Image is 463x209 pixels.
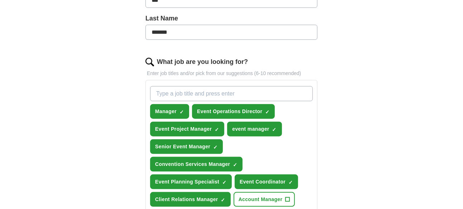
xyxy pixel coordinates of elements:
[227,122,282,136] button: event manager✓
[222,180,226,185] span: ✓
[150,139,223,154] button: Senior Event Manager✓
[155,161,230,168] span: Convention Services Manager
[265,109,269,115] span: ✓
[155,143,210,150] span: Senior Event Manager
[197,108,262,115] span: Event Operations Director
[145,14,318,23] label: Last Name
[155,125,212,133] span: Event Project Manager
[145,70,318,77] p: Enter job titles and/or pick from our suggestions (6-10 recommended)
[234,192,295,207] button: Account Manager
[180,109,184,115] span: ✓
[288,180,293,185] span: ✓
[155,178,219,186] span: Event Planning Specialist
[155,108,177,115] span: Manager
[150,157,243,172] button: Convention Services Manager✓
[150,86,313,101] input: Type a job title and press enter
[150,122,224,136] button: Event Project Manager✓
[235,175,298,189] button: Event Coordinator✓
[157,57,248,67] label: What job are you looking for?
[272,127,277,133] span: ✓
[232,125,269,133] span: event manager
[239,196,283,203] span: Account Manager
[233,162,237,168] span: ✓
[215,127,219,133] span: ✓
[150,192,231,207] button: Client Relations Manager✓
[221,197,225,203] span: ✓
[240,178,286,186] span: Event Coordinator
[213,144,218,150] span: ✓
[150,104,189,119] button: Manager✓
[150,175,232,189] button: Event Planning Specialist✓
[155,196,218,203] span: Client Relations Manager
[192,104,275,119] button: Event Operations Director✓
[145,58,154,66] img: search.png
